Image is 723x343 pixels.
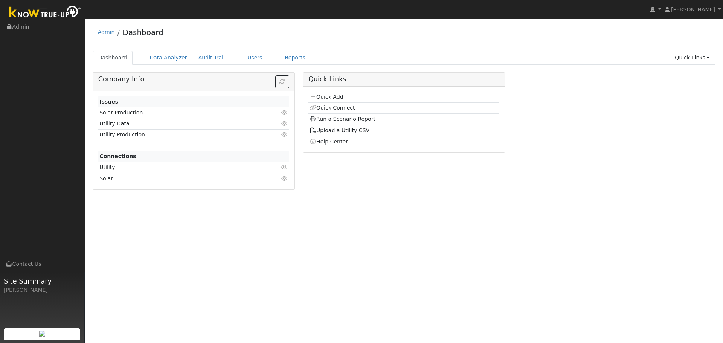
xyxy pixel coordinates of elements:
a: Dashboard [122,28,163,37]
td: Utility Data [98,118,258,129]
a: Quick Links [669,51,715,65]
a: Data Analyzer [144,51,193,65]
h5: Company Info [98,75,289,83]
span: [PERSON_NAME] [671,6,715,12]
a: Dashboard [93,51,133,65]
a: Reports [279,51,311,65]
i: Click to view [281,121,288,126]
span: Site Summary [4,276,81,286]
i: Click to view [281,176,288,181]
strong: Connections [99,153,136,159]
td: Utility [98,162,258,173]
a: Quick Connect [310,105,355,111]
img: Know True-Up [6,4,85,21]
a: Audit Trail [193,51,230,65]
a: Help Center [310,139,348,145]
a: Upload a Utility CSV [310,127,369,133]
a: Quick Add [310,94,343,100]
img: retrieve [39,331,45,337]
i: Click to view [281,110,288,115]
a: Users [242,51,268,65]
a: Run a Scenario Report [310,116,375,122]
td: Utility Production [98,129,258,140]
td: Solar Production [98,107,258,118]
td: Solar [98,173,258,184]
strong: Issues [99,99,118,105]
i: Click to view [281,132,288,137]
a: Admin [98,29,115,35]
i: Click to view [281,165,288,170]
h5: Quick Links [308,75,499,83]
div: [PERSON_NAME] [4,286,81,294]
